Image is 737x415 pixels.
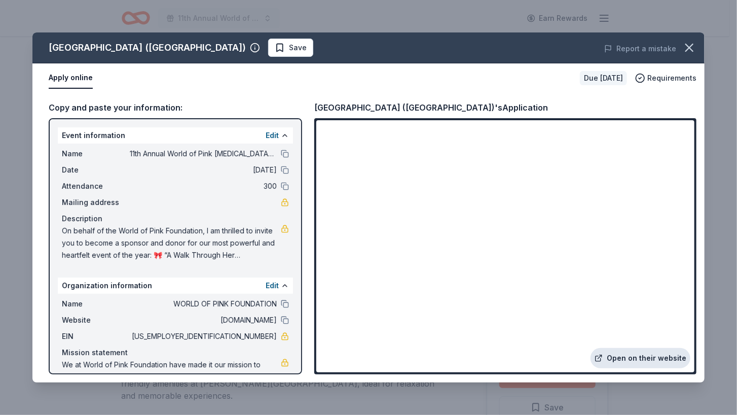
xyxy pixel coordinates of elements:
[62,148,130,160] span: Name
[647,72,696,84] span: Requirements
[635,72,696,84] button: Requirements
[130,148,277,160] span: 11th Annual World of Pink [MEDICAL_DATA] Survivors Fashion Show 2025
[591,348,690,368] a: Open on their website
[62,347,289,359] div: Mission statement
[266,129,279,142] button: Edit
[58,127,293,144] div: Event information
[62,359,281,395] span: We at World of Pink Foundation have made it our mission to provide women with the opportunity to ...
[62,225,281,261] span: On behalf of the World of Pink Foundation, I am thrilled to invite you to become a sponsor and do...
[58,278,293,294] div: Organization information
[62,330,130,342] span: EIN
[289,42,307,54] span: Save
[130,314,277,326] span: [DOMAIN_NAME]
[62,213,289,225] div: Description
[49,101,302,114] div: Copy and paste your information:
[266,280,279,292] button: Edit
[604,43,676,55] button: Report a mistake
[130,164,277,176] span: [DATE]
[62,314,130,326] span: Website
[62,164,130,176] span: Date
[580,71,627,85] div: Due [DATE]
[62,180,130,192] span: Attendance
[62,196,130,209] span: Mailing address
[62,298,130,310] span: Name
[130,298,277,310] span: WORLD OF PINK FOUNDATION
[130,180,277,192] span: 300
[49,40,246,56] div: [GEOGRAPHIC_DATA] ([GEOGRAPHIC_DATA])
[49,67,93,89] button: Apply online
[130,330,277,342] span: [US_EMPLOYER_IDENTIFICATION_NUMBER]
[314,101,548,114] div: [GEOGRAPHIC_DATA] ([GEOGRAPHIC_DATA])'s Application
[268,39,313,57] button: Save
